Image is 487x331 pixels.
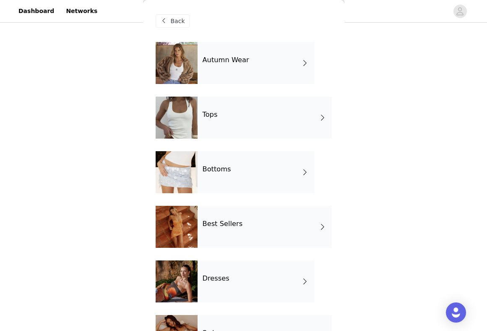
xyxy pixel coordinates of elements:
div: Open Intercom Messenger [446,302,466,323]
a: Networks [61,2,102,21]
h4: Bottoms [203,165,231,173]
h4: Dresses [203,275,229,282]
h4: Autumn Wear [203,56,249,64]
a: Dashboard [13,2,59,21]
h4: Tops [203,111,218,118]
span: Back [171,17,185,26]
h4: Best Sellers [203,220,243,228]
div: avatar [456,5,464,18]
